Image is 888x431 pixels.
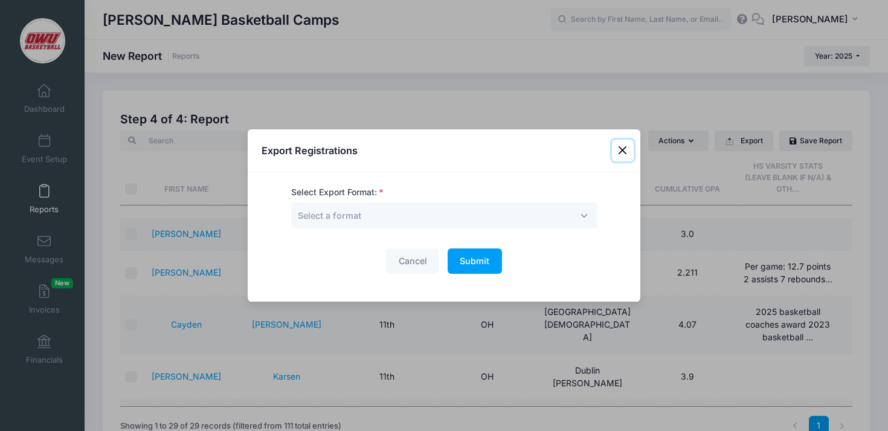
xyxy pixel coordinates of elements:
span: Select a format [298,209,361,222]
span: Select a format [298,210,361,221]
span: Select a format [291,203,597,228]
button: Close [612,140,634,161]
h4: Export Registrations [262,143,358,158]
label: Select Export Format: [291,186,384,199]
span: Submit [460,256,489,266]
button: Submit [448,248,502,274]
button: Cancel [386,248,439,274]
